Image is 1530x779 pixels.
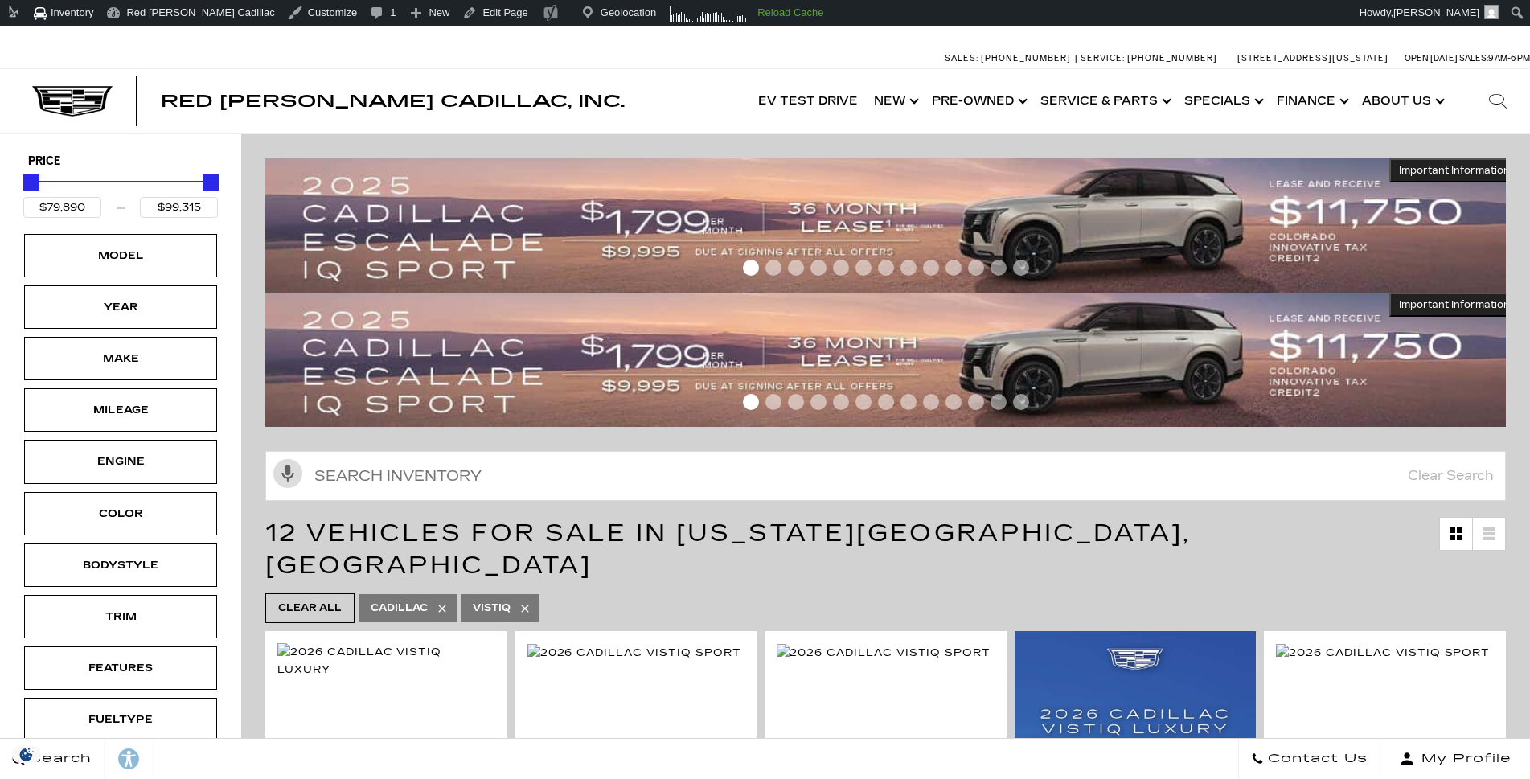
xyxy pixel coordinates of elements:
span: Important Information [1399,298,1510,311]
span: Go to slide 7 [878,260,894,276]
span: My Profile [1415,748,1512,770]
span: Go to slide 4 [810,394,827,410]
span: Go to slide 2 [765,394,781,410]
span: Sales: [1459,53,1488,64]
span: Red [PERSON_NAME] Cadillac, Inc. [161,92,625,111]
div: YearYear [24,285,217,329]
span: Go to slide 9 [923,394,939,410]
a: Contact Us [1238,739,1380,779]
span: Go to slide 4 [810,260,827,276]
a: Pre-Owned [924,69,1032,133]
span: Go to slide 3 [788,260,804,276]
span: Go to slide 8 [900,394,917,410]
div: Make [80,350,161,367]
span: Go to slide 8 [900,260,917,276]
div: Mileage [80,401,161,419]
span: Go to slide 13 [1013,394,1029,410]
span: Go to slide 11 [968,260,984,276]
div: Bodystyle [80,556,161,574]
div: Year [80,298,161,316]
div: FueltypeFueltype [24,698,217,741]
span: 9 AM-6 PM [1488,53,1530,64]
div: ColorColor [24,492,217,535]
span: Go to slide 6 [855,394,872,410]
span: Clear All [278,598,342,618]
span: [PERSON_NAME] [1393,6,1479,18]
span: [PHONE_NUMBER] [981,53,1071,64]
div: Trim [80,608,161,625]
span: Go to slide 6 [855,260,872,276]
span: Go to slide 5 [833,394,849,410]
span: [PHONE_NUMBER] [1127,53,1217,64]
span: Go to slide 9 [923,260,939,276]
span: Go to slide 3 [788,394,804,410]
span: Service: [1081,53,1125,64]
span: VISTIQ [473,598,511,618]
div: MileageMileage [24,388,217,432]
div: Minimum Price [23,174,39,191]
span: Go to slide 2 [765,260,781,276]
span: Go to slide 5 [833,260,849,276]
span: Cadillac [371,598,428,618]
span: Go to slide 10 [945,394,962,410]
span: Go to slide 13 [1013,260,1029,276]
span: Go to slide 12 [991,260,1007,276]
button: Important Information [1389,158,1520,182]
h5: Price [28,154,213,169]
section: Click to Open Cookie Consent Modal [8,746,45,763]
span: Contact Us [1264,748,1368,770]
span: Go to slide 7 [878,394,894,410]
a: Sales: [PHONE_NUMBER] [945,54,1075,63]
svg: Click to toggle on voice search [273,459,302,488]
div: ModelModel [24,234,217,277]
a: [STREET_ADDRESS][US_STATE] [1237,53,1388,64]
a: EV Test Drive [750,69,866,133]
div: Price [23,169,218,218]
a: Specials [1176,69,1269,133]
a: Red [PERSON_NAME] Cadillac, Inc. [161,93,625,109]
a: About Us [1354,69,1450,133]
span: Go to slide 12 [991,394,1007,410]
span: Go to slide 1 [743,394,759,410]
button: Important Information [1389,293,1520,317]
span: Important Information [1399,164,1510,177]
div: TrimTrim [24,595,217,638]
div: Engine [80,453,161,470]
img: Cadillac Dark Logo with Cadillac White Text [32,86,113,117]
div: Features [80,659,161,677]
div: MakeMake [24,337,217,380]
button: Open user profile menu [1380,739,1530,779]
input: Search Inventory [265,451,1506,501]
img: 2026 Cadillac VISTIQ Sport [527,644,741,662]
strong: Reload Cache [757,6,823,18]
input: Maximum [140,197,218,218]
span: 12 Vehicles for Sale in [US_STATE][GEOGRAPHIC_DATA], [GEOGRAPHIC_DATA] [265,519,1191,580]
span: Open [DATE] [1405,53,1458,64]
input: Minimum [23,197,101,218]
span: Search [25,748,92,770]
img: Opt-Out Icon [8,746,45,763]
a: Service & Parts [1032,69,1176,133]
a: Service: [PHONE_NUMBER] [1075,54,1221,63]
img: 2026 Cadillac VISTIQ Luxury [277,643,495,679]
div: Maximum Price [203,174,219,191]
div: Fueltype [80,711,161,728]
img: 2026 Cadillac VISTIQ Sport [777,644,991,662]
span: Go to slide 1 [743,260,759,276]
img: 2026 Cadillac VISTIQ Sport [1276,644,1490,662]
div: Model [80,247,161,264]
img: Visitors over 48 hours. Click for more Clicky Site Stats. [664,2,752,25]
span: Go to slide 11 [968,394,984,410]
a: New [866,69,924,133]
img: 2508-August-FOM-Escalade-IQ-Lease9 [265,158,1520,293]
div: EngineEngine [24,440,217,483]
div: FeaturesFeatures [24,646,217,690]
div: BodystyleBodystyle [24,543,217,587]
span: Sales: [945,53,978,64]
div: Color [80,505,161,523]
a: Finance [1269,69,1354,133]
img: 2508-August-FOM-Escalade-IQ-Lease9 [265,293,1520,427]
